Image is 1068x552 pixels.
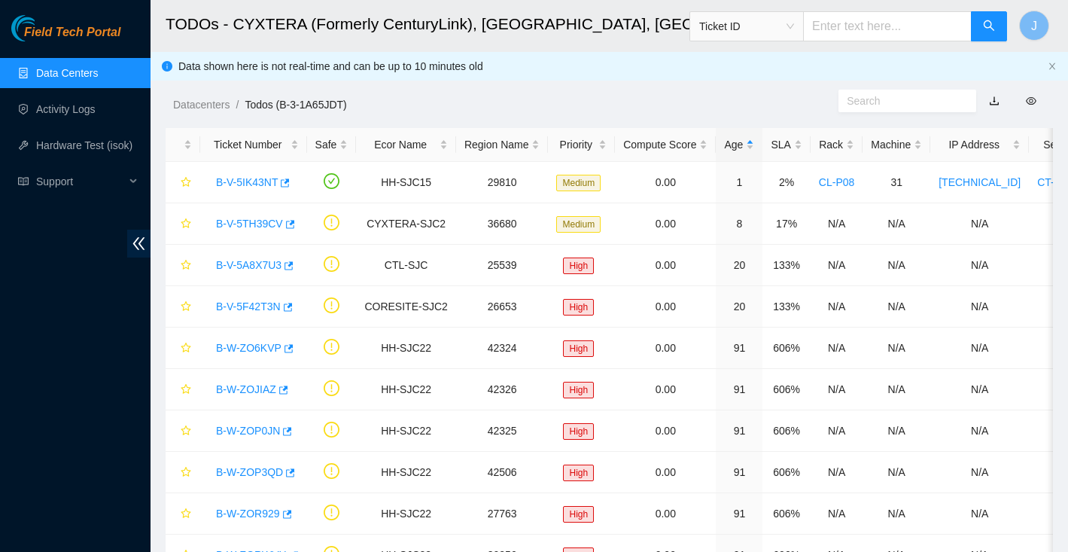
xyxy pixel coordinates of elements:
[811,410,863,452] td: N/A
[1026,96,1036,106] span: eye
[811,369,863,410] td: N/A
[811,245,863,286] td: N/A
[356,452,455,493] td: HH-SJC22
[173,99,230,111] a: Datacenters
[819,176,854,188] a: CL-P08
[181,508,191,520] span: star
[762,286,810,328] td: 133%
[716,493,762,535] td: 91
[36,67,98,79] a: Data Centers
[1048,62,1057,71] span: close
[216,176,278,188] a: B-V-5IK43NT
[1019,11,1049,41] button: J
[174,212,192,236] button: star
[563,258,594,274] span: High
[716,410,762,452] td: 91
[930,410,1029,452] td: N/A
[174,170,192,194] button: star
[762,369,810,410] td: 606%
[174,377,192,401] button: star
[456,369,549,410] td: 42326
[181,425,191,438] span: star
[174,460,192,484] button: star
[863,203,930,245] td: N/A
[615,162,716,203] td: 0.00
[24,26,120,40] span: Field Tech Portal
[174,419,192,443] button: star
[716,162,762,203] td: 1
[930,493,1029,535] td: N/A
[216,259,281,271] a: B-V-5A8X7U3
[811,493,863,535] td: N/A
[811,328,863,369] td: N/A
[615,493,716,535] td: 0.00
[456,410,549,452] td: 42325
[324,422,339,438] span: exclamation-circle
[863,452,930,493] td: N/A
[356,493,455,535] td: HH-SJC22
[615,203,716,245] td: 0.00
[615,328,716,369] td: 0.00
[324,505,339,520] span: exclamation-circle
[181,384,191,396] span: star
[615,369,716,410] td: 0.00
[181,343,191,355] span: star
[356,410,455,452] td: HH-SJC22
[615,245,716,286] td: 0.00
[11,27,120,47] a: Akamai TechnologiesField Tech Portal
[324,215,339,230] span: exclamation-circle
[803,11,972,41] input: Enter text here...
[456,162,549,203] td: 29810
[563,506,594,523] span: High
[18,176,29,187] span: read
[615,286,716,328] td: 0.00
[563,423,594,440] span: High
[181,218,191,230] span: star
[978,89,1011,113] button: download
[716,286,762,328] td: 20
[181,260,191,272] span: star
[762,493,810,535] td: 606%
[762,162,810,203] td: 2%
[563,382,594,398] span: High
[11,15,76,41] img: Akamai Technologies
[324,256,339,272] span: exclamation-circle
[456,493,549,535] td: 27763
[324,463,339,479] span: exclamation-circle
[930,286,1029,328] td: N/A
[236,99,239,111] span: /
[716,369,762,410] td: 91
[127,230,151,258] span: double-left
[930,328,1029,369] td: N/A
[762,410,810,452] td: 606%
[356,286,455,328] td: CORESITE-SJC2
[245,99,346,111] a: Todos (B-3-1A65JDT)
[556,175,601,191] span: Medium
[762,203,810,245] td: 17%
[971,11,1007,41] button: search
[174,253,192,277] button: star
[456,286,549,328] td: 26653
[716,328,762,369] td: 91
[356,328,455,369] td: HH-SJC22
[216,342,281,354] a: B-W-ZO6KVP
[716,452,762,493] td: 91
[456,452,549,493] td: 42506
[356,162,455,203] td: HH-SJC15
[563,465,594,481] span: High
[216,300,281,313] a: B-V-5F42T3N
[174,336,192,360] button: star
[615,410,716,452] td: 0.00
[930,203,1029,245] td: N/A
[762,452,810,493] td: 606%
[716,245,762,286] td: 20
[930,369,1029,410] td: N/A
[939,176,1021,188] a: [TECHNICAL_ID]
[983,20,995,34] span: search
[863,369,930,410] td: N/A
[811,203,863,245] td: N/A
[716,203,762,245] td: 8
[216,218,283,230] a: B-V-5TH39CV
[356,245,455,286] td: CTL-SJC
[811,286,863,328] td: N/A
